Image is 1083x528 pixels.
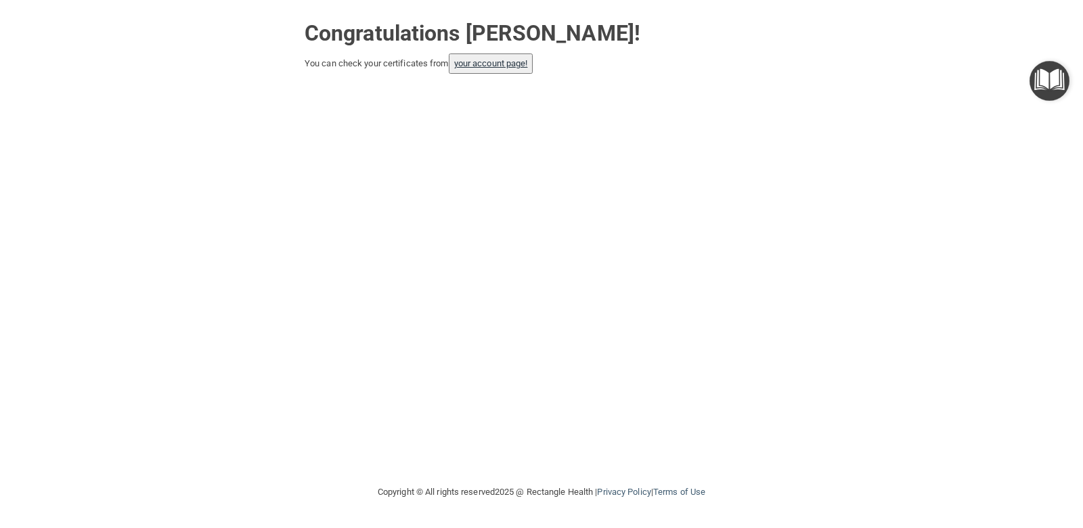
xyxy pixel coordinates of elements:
[294,470,789,514] div: Copyright © All rights reserved 2025 @ Rectangle Health | |
[449,53,533,74] button: your account page!
[597,487,650,497] a: Privacy Policy
[653,487,705,497] a: Terms of Use
[454,58,528,68] a: your account page!
[1030,61,1069,101] button: Open Resource Center
[305,53,778,74] div: You can check your certificates from
[305,20,640,46] strong: Congratulations [PERSON_NAME]!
